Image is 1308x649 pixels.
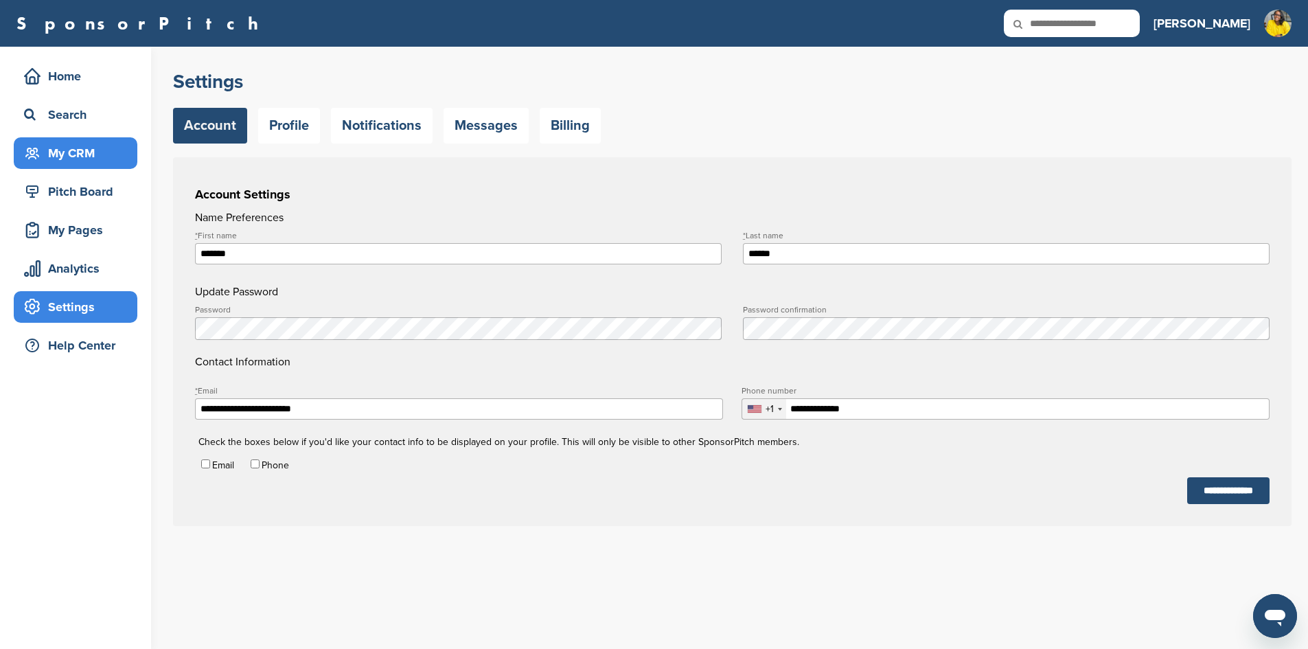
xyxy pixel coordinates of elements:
[14,99,137,130] a: Search
[195,284,1270,300] h4: Update Password
[195,209,1270,226] h4: Name Preferences
[21,141,137,166] div: My CRM
[14,60,137,92] a: Home
[195,306,1270,370] h4: Contact Information
[262,459,289,471] label: Phone
[16,14,267,32] a: SponsorPitch
[21,64,137,89] div: Home
[173,69,1292,94] h2: Settings
[1154,14,1250,33] h3: [PERSON_NAME]
[173,108,247,144] a: Account
[743,231,1270,240] label: Last name
[212,459,234,471] label: Email
[14,330,137,361] a: Help Center
[195,231,722,240] label: First name
[1264,10,1292,37] img: Untitled design (1)
[21,102,137,127] div: Search
[14,176,137,207] a: Pitch Board
[743,306,1270,314] label: Password confirmation
[21,218,137,242] div: My Pages
[766,405,774,414] div: +1
[14,291,137,323] a: Settings
[1253,594,1297,638] iframe: Button to launch messaging window
[195,386,198,396] abbr: required
[14,253,137,284] a: Analytics
[742,387,1270,395] label: Phone number
[195,231,198,240] abbr: required
[21,333,137,358] div: Help Center
[21,295,137,319] div: Settings
[14,214,137,246] a: My Pages
[258,108,320,144] a: Profile
[331,108,433,144] a: Notifications
[21,179,137,204] div: Pitch Board
[742,399,786,419] div: Selected country
[1154,8,1250,38] a: [PERSON_NAME]
[743,231,746,240] abbr: required
[444,108,529,144] a: Messages
[195,306,722,314] label: Password
[195,387,723,395] label: Email
[21,256,137,281] div: Analytics
[14,137,137,169] a: My CRM
[195,185,1270,204] h3: Account Settings
[540,108,601,144] a: Billing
